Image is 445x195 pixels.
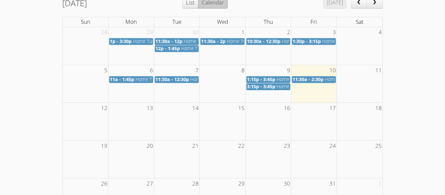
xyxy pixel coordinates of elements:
[247,38,280,44] span: 10:30a - 12:30p
[192,141,199,151] span: 21
[293,76,323,82] span: 11:30a - 2:30p
[227,38,259,44] span: Home Tutoring
[146,141,154,151] span: 20
[195,65,199,76] span: 7
[133,38,165,44] span: Home Tutoring
[375,141,382,151] span: 25
[149,65,154,76] span: 6
[329,103,337,114] span: 17
[136,76,168,82] span: Home Tutoring
[283,141,291,151] span: 23
[375,65,382,76] span: 11
[292,76,336,83] a: 11:30a - 2:30p Home Tutoring
[155,45,180,51] span: 12p - 1:45p
[332,27,337,38] span: 3
[110,76,134,82] span: 11a - 1:45p
[241,27,245,38] span: 1
[100,141,108,151] span: 19
[282,38,314,44] span: Home Tutoring
[146,27,154,38] span: 29
[293,38,321,44] span: 1:30p - 3:15p
[190,76,223,82] span: Home Tutoring
[277,76,309,82] span: Home Tutoring
[241,65,245,76] span: 8
[109,76,153,83] a: 11a - 1:45p Home Tutoring
[246,83,290,90] a: 3:15p - 3:45p Home Tutoring
[283,178,291,189] span: 30
[125,18,137,25] span: Mon
[246,38,290,45] a: 10:30a - 12:30p Home Tutoring
[146,103,154,114] span: 13
[246,76,290,83] a: 1:15p - 3:45p Home Tutoring
[146,178,154,189] span: 27
[155,76,199,83] a: 11:30a - 12:30p Home Tutoring
[286,27,291,38] span: 2
[286,65,291,76] span: 9
[81,18,90,25] span: Sun
[264,18,273,25] span: Thu
[292,38,336,45] a: 1:30p - 3:15p Home Tutoring
[100,27,108,38] span: 28
[329,65,337,76] span: 10
[109,38,153,45] a: 1p - 3:30p Home Tutoring
[375,103,382,114] span: 18
[181,45,213,51] span: Home Tutoring
[172,18,181,25] span: Tue
[329,178,337,189] span: 31
[237,178,245,189] span: 29
[155,45,199,52] a: 12p - 1:45p Home Tutoring
[325,76,357,82] span: Home Tutoring
[201,38,225,44] span: 11:30a - 2p
[310,18,317,25] span: Fri
[356,18,364,25] span: Sat
[237,141,245,151] span: 22
[155,38,199,45] a: 11:30a - 12p Home Tutoring
[200,38,244,45] a: 11:30a - 2p Home Tutoring
[184,38,216,44] span: Home Tutoring
[237,103,245,114] span: 15
[100,103,108,114] span: 12
[329,141,337,151] span: 24
[192,27,199,38] span: 30
[378,178,382,189] span: 1
[247,83,275,90] span: 3:15p - 3:45p
[217,18,228,25] span: Wed
[155,38,182,44] span: 11:30a - 12p
[283,103,291,114] span: 16
[322,38,354,44] span: Home Tutoring
[100,178,108,189] span: 26
[192,103,199,114] span: 14
[110,38,132,44] span: 1p - 3:30p
[104,65,108,76] span: 5
[277,83,309,90] span: Home Tutoring
[192,178,199,189] span: 28
[378,27,382,38] span: 4
[247,76,275,82] span: 1:15p - 3:45p
[155,76,189,82] span: 11:30a - 12:30p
